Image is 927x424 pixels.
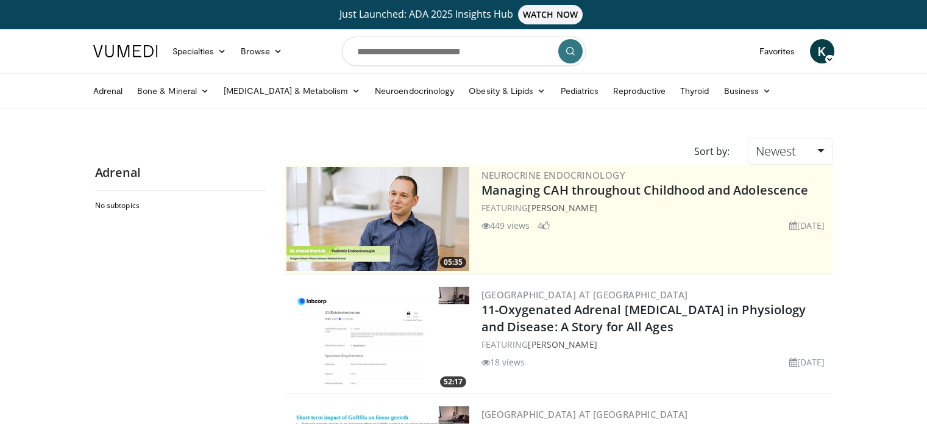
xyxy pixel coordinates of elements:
[606,79,673,103] a: Reproductive
[685,138,739,165] div: Sort by:
[673,79,717,103] a: Thyroid
[789,219,825,232] li: [DATE]
[481,408,688,420] a: [GEOGRAPHIC_DATA] at [GEOGRAPHIC_DATA]
[130,79,216,103] a: Bone & Mineral
[95,5,833,24] a: Just Launched: ADA 2025 Insights HubWATCH NOW
[810,39,834,63] a: K
[286,167,469,271] img: 56bc924d-1fb1-4cf0-9f63-435b399b5585.png.300x170_q85_crop-smart_upscale.png
[553,79,606,103] a: Pediatrics
[538,219,550,232] li: 4
[528,202,597,214] a: [PERSON_NAME]
[481,182,809,198] a: Managing CAH throughout Childhood and Adolescence
[528,339,597,350] a: [PERSON_NAME]
[440,376,466,387] span: 52:17
[233,39,289,63] a: Browse
[342,37,586,66] input: Search topics, interventions
[481,301,806,335] a: 11-Oxygenated Adrenal [MEDICAL_DATA] in Physiology and Disease: A Story for All Ages
[216,79,368,103] a: [MEDICAL_DATA] & Metabolism
[481,289,688,301] a: [GEOGRAPHIC_DATA] at [GEOGRAPHIC_DATA]
[93,45,158,57] img: VuMedi Logo
[286,287,469,390] a: 52:17
[481,219,530,232] li: 449 views
[518,5,583,24] span: WATCH NOW
[481,169,626,181] a: Neurocrine Endocrinology
[461,79,553,103] a: Obesity & Lipids
[368,79,461,103] a: Neuroendocrinology
[440,257,466,268] span: 05:35
[756,143,796,159] span: Newest
[86,79,130,103] a: Adrenal
[165,39,234,63] a: Specialties
[286,167,469,271] a: 05:35
[481,356,525,368] li: 18 views
[481,338,830,351] div: FEATURING
[752,39,803,63] a: Favorites
[789,356,825,368] li: [DATE]
[717,79,779,103] a: Business
[286,287,469,390] img: caf1c57f-9d1a-416d-b4d1-75a941d30946.300x170_q85_crop-smart_upscale.jpg
[95,201,263,210] h2: No subtopics
[481,201,830,214] div: FEATURING
[95,165,266,181] h2: Adrenal
[748,138,832,165] a: Newest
